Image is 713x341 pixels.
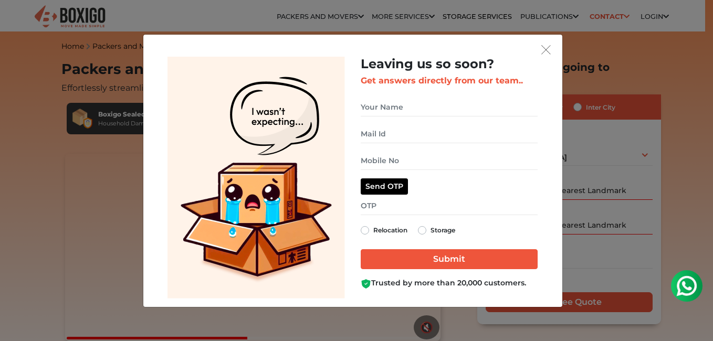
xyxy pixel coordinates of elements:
[373,224,407,237] label: Relocation
[361,197,538,215] input: OTP
[541,45,551,55] img: exit
[361,125,538,143] input: Mail Id
[167,57,345,299] img: Lead Welcome Image
[361,279,371,289] img: Boxigo Customer Shield
[11,10,32,31] img: whatsapp-icon.svg
[361,249,538,269] input: Submit
[361,178,408,195] button: Send OTP
[361,152,538,170] input: Mobile No
[361,98,538,116] input: Your Name
[361,278,538,289] div: Trusted by more than 20,000 customers.
[431,224,455,237] label: Storage
[361,57,538,72] h2: Leaving us so soon?
[361,76,538,86] h3: Get answers directly from our team..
